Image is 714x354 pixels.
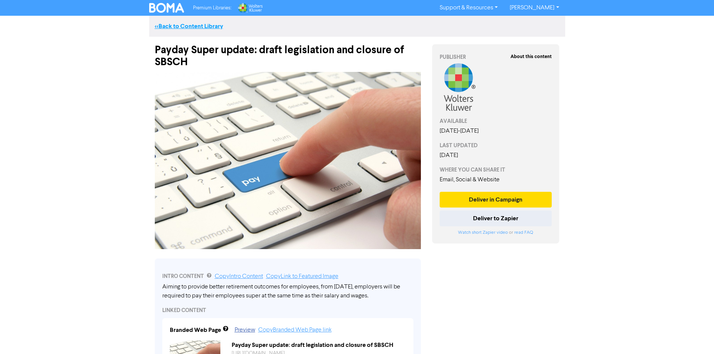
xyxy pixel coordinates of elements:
div: Payday Super update: draft legislation and closure of SBSCH [226,341,412,350]
img: BOMA Logo [149,3,184,13]
div: INTRO CONTENT [162,272,413,281]
div: PUBLISHER [440,53,552,61]
a: Watch short Zapier video [458,230,508,235]
strong: About this content [510,54,552,60]
span: Premium Libraries: [193,6,231,10]
a: Support & Resources [434,2,504,14]
div: AVAILABLE [440,117,552,125]
a: Copy Branded Web Page link [258,327,332,333]
div: Aiming to provide better retirement outcomes for employees, from [DATE], employers will be requir... [162,282,413,300]
a: <<Back to Content Library [155,22,223,30]
div: Email, Social & Website [440,175,552,184]
div: WHERE YOU CAN SHARE IT [440,166,552,174]
button: Deliver to Zapier [440,211,552,226]
img: Wolters Kluwer [237,3,263,13]
button: Deliver in Campaign [440,192,552,208]
a: read FAQ [514,230,533,235]
a: Preview [235,327,255,333]
iframe: Chat Widget [620,273,714,354]
div: [DATE] - [DATE] [440,127,552,136]
div: LINKED CONTENT [162,306,413,314]
div: LAST UPDATED [440,142,552,149]
div: or [440,229,552,236]
a: Copy Intro Content [215,273,263,279]
div: Payday Super update: draft legislation and closure of SBSCH [155,37,421,68]
a: Copy Link to Featured Image [266,273,338,279]
a: [PERSON_NAME] [504,2,565,14]
div: Branded Web Page [170,326,221,335]
div: [DATE] [440,151,552,160]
